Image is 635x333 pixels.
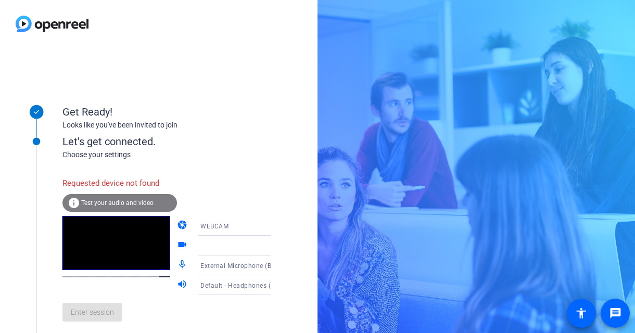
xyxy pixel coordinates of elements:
[81,199,154,207] span: Test your audio and video
[200,281,295,289] span: Default - Headphones (Built-in)
[177,220,189,232] mat-icon: camera
[177,279,189,291] mat-icon: volume_up
[200,261,291,270] span: External Microphone (Built-in)
[609,307,621,319] mat-icon: message
[62,120,271,131] div: Looks like you've been invited to join
[62,134,292,149] div: Let's get connected.
[62,104,271,120] div: Get Ready!
[575,307,588,319] mat-icon: accessibility
[62,149,292,160] div: Choose your settings
[200,223,228,230] span: WEBCAM
[62,172,177,195] div: Requested device not found
[68,197,80,209] mat-icon: info
[177,239,189,252] mat-icon: videocam
[177,259,189,272] mat-icon: mic_none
